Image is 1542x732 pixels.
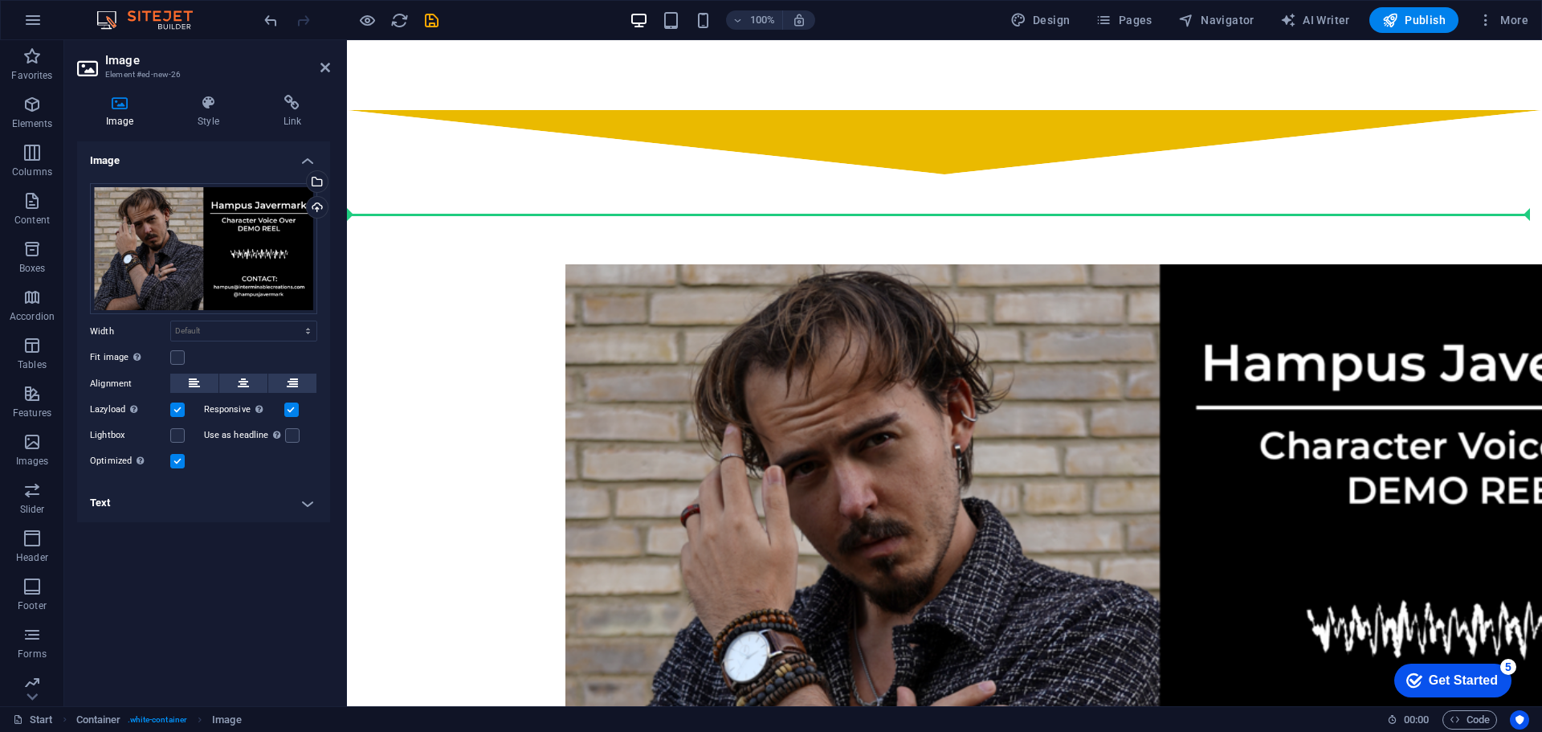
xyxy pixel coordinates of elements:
div: 5 [119,3,135,19]
p: Accordion [10,310,55,323]
p: Boxes [19,262,46,275]
i: Reload page [390,11,409,30]
div: Get Started 5 items remaining, 0% complete [13,8,130,42]
span: Design [1010,12,1071,28]
span: Code [1450,710,1490,730]
span: 00 00 [1404,710,1429,730]
p: Footer [18,599,47,612]
p: Content [14,214,50,227]
h6: Session time [1387,710,1430,730]
button: save [422,10,441,30]
h6: 100% [750,10,776,30]
button: 100% [726,10,783,30]
nav: breadcrumb [76,710,242,730]
p: Favorites [11,69,52,82]
button: Publish [1369,7,1458,33]
label: Use as headline [204,426,285,445]
i: On resize automatically adjust zoom level to fit chosen device. [792,13,806,27]
span: Navigator [1178,12,1254,28]
img: Editor Logo [92,10,213,30]
label: Width [90,327,170,336]
span: Click to select. Double-click to edit [76,710,121,730]
span: AI Writer [1280,12,1350,28]
h4: Style [169,95,254,129]
p: Features [13,407,51,419]
p: Columns [12,166,52,178]
div: Design (Ctrl+Alt+Y) [1004,7,1077,33]
h3: Element #ed-new-26 [105,67,298,82]
label: Alignment [90,374,170,394]
button: Code [1442,710,1497,730]
button: Click here to leave preview mode and continue editing [357,10,377,30]
button: Design [1004,7,1077,33]
label: Lightbox [90,426,170,445]
h4: Text [77,484,330,522]
p: Elements [12,117,53,130]
span: More [1478,12,1528,28]
div: voiceimage-pBjPozYzQW6DMiWBwACjwg.png [90,183,317,315]
i: Save (Ctrl+S) [422,11,441,30]
h2: Image [105,53,330,67]
label: Responsive [204,400,284,419]
div: Get Started [47,18,116,32]
button: Pages [1089,7,1158,33]
span: Click to select. Double-click to edit [212,710,241,730]
button: Navigator [1172,7,1261,33]
a: Click to cancel selection. Double-click to open Pages [13,710,53,730]
h4: Image [77,141,330,170]
p: Header [16,551,48,564]
span: Publish [1382,12,1446,28]
p: Forms [18,648,47,660]
button: Usercentrics [1510,710,1529,730]
i: Undo: Change image (Ctrl+Z) [262,11,280,30]
h4: Link [255,95,330,129]
p: Slider [20,503,45,516]
span: Pages [1095,12,1152,28]
h4: Image [77,95,169,129]
span: : [1415,714,1418,726]
label: Fit image [90,348,170,367]
p: Tables [18,358,47,371]
p: Images [16,455,49,468]
label: Optimized [90,452,170,471]
label: Lazyload [90,400,170,419]
button: AI Writer [1274,7,1356,33]
button: undo [261,10,280,30]
button: reload [390,10,409,30]
span: . white-container [128,710,188,730]
button: More [1471,7,1535,33]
